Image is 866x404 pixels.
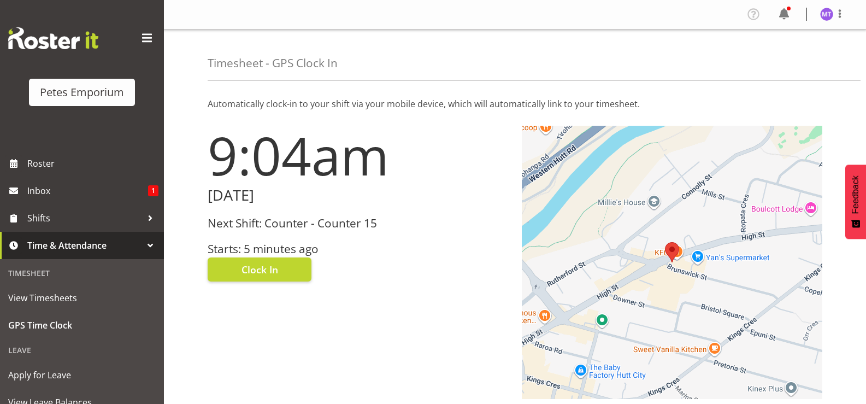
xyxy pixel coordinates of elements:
[208,97,822,110] p: Automatically clock-in to your shift via your mobile device, which will automatically link to you...
[208,217,509,230] h3: Next Shift: Counter - Counter 15
[8,27,98,49] img: Rosterit website logo
[40,84,124,101] div: Petes Emporium
[27,237,142,254] span: Time & Attendance
[3,361,161,389] a: Apply for Leave
[27,183,148,199] span: Inbox
[851,175,861,214] span: Feedback
[208,187,509,204] h2: [DATE]
[820,8,833,21] img: mya-taupawa-birkhead5814.jpg
[208,126,509,185] h1: 9:04am
[3,284,161,312] a: View Timesheets
[241,262,278,277] span: Clock In
[8,290,156,306] span: View Timesheets
[208,243,509,255] h3: Starts: 5 minutes ago
[3,262,161,284] div: Timesheet
[3,339,161,361] div: Leave
[3,312,161,339] a: GPS Time Clock
[27,210,142,226] span: Shifts
[27,155,158,172] span: Roster
[208,57,338,69] h4: Timesheet - GPS Clock In
[8,317,156,333] span: GPS Time Clock
[845,165,866,239] button: Feedback - Show survey
[148,185,158,196] span: 1
[208,257,311,282] button: Clock In
[8,367,156,383] span: Apply for Leave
